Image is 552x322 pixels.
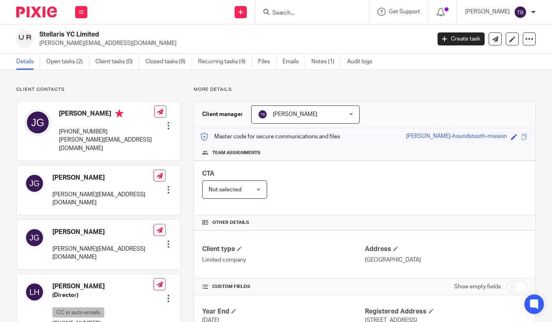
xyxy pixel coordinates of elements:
[52,228,153,236] h4: [PERSON_NAME]
[52,191,153,207] p: [PERSON_NAME][EMAIL_ADDRESS][DOMAIN_NAME]
[39,39,425,47] p: [PERSON_NAME][EMAIL_ADDRESS][DOMAIN_NAME]
[465,8,510,16] p: [PERSON_NAME]
[25,282,44,302] img: svg%3E
[95,54,139,70] a: Client tasks (0)
[16,30,33,47] img: Logo.png
[115,109,123,118] i: Primary
[202,256,364,264] p: Limited company
[52,291,153,299] h5: (Director)
[202,283,364,290] h4: CUSTOM FIELDS
[272,10,345,17] input: Search
[389,9,420,15] span: Get Support
[202,245,364,253] h4: Client type
[46,54,89,70] a: Open tasks (2)
[25,109,51,135] img: svg%3E
[212,219,249,226] span: Other details
[52,174,153,182] h4: [PERSON_NAME]
[258,54,276,70] a: Files
[198,54,252,70] a: Recurring tasks (4)
[59,128,154,136] p: [PHONE_NUMBER]
[39,30,348,39] h2: Stellaris YC Limited
[200,133,340,141] p: Master code for secure communications and files
[209,187,241,193] span: Not selected
[212,150,261,156] span: Team assignments
[438,32,485,45] a: Create task
[202,110,243,118] h3: Client manager
[365,307,527,316] h4: Registered Address
[202,307,364,316] h4: Year End
[52,282,153,291] h4: [PERSON_NAME]
[365,245,527,253] h4: Address
[258,109,267,119] img: svg%3E
[16,54,40,70] a: Details
[52,307,104,318] p: CC in auto emails
[273,112,317,117] span: [PERSON_NAME]
[59,109,154,120] h4: [PERSON_NAME]
[145,54,192,70] a: Closed tasks (9)
[16,86,181,93] p: Client contacts
[406,132,507,142] div: [PERSON_NAME]-houndstooth-mission
[25,174,44,193] img: svg%3E
[282,54,305,70] a: Emails
[454,283,501,291] label: Show empty fields
[16,6,57,17] img: Pixie
[25,228,44,247] img: svg%3E
[514,6,527,19] img: svg%3E
[365,256,527,264] p: [GEOGRAPHIC_DATA]
[311,54,341,70] a: Notes (1)
[59,136,154,152] p: [PERSON_NAME][EMAIL_ADDRESS][DOMAIN_NAME]
[52,245,153,262] p: [PERSON_NAME][EMAIL_ADDRESS][DOMAIN_NAME]
[347,54,378,70] a: Audit logs
[202,170,214,177] span: CTA
[194,86,536,93] p: More details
